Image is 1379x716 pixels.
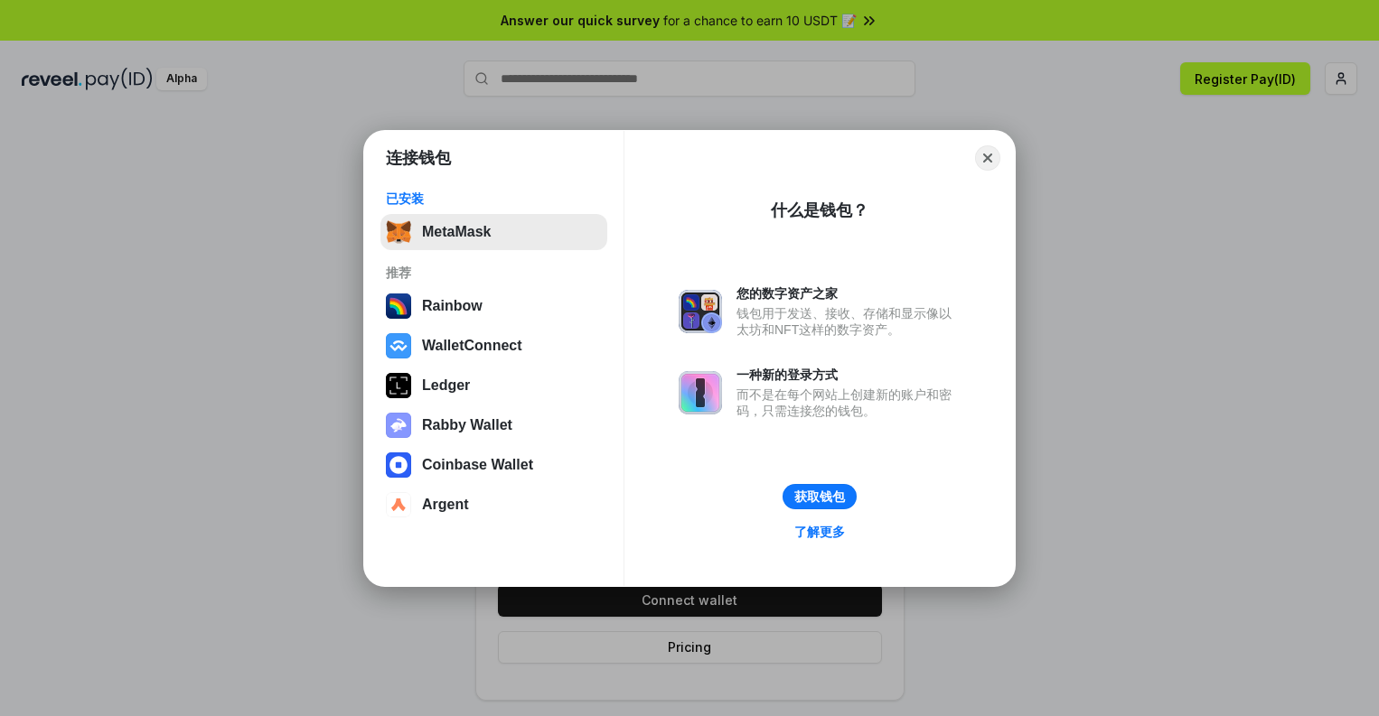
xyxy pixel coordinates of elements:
div: 钱包用于发送、接收、存储和显示像以太坊和NFT这样的数字资产。 [736,305,961,338]
div: 而不是在每个网站上创建新的账户和密码，只需连接您的钱包。 [736,386,961,419]
div: 了解更多 [794,524,845,540]
div: 已安装 [386,191,602,207]
button: Close [975,145,1000,171]
img: svg+xml,%3Csvg%20xmlns%3D%22http%3A%2F%2Fwww.w3.org%2F2000%2Fsvg%22%20width%3D%2228%22%20height%3... [386,373,411,398]
img: svg+xml,%3Csvg%20xmlns%3D%22http%3A%2F%2Fwww.w3.org%2F2000%2Fsvg%22%20fill%3D%22none%22%20viewBox... [386,413,411,438]
img: svg+xml,%3Csvg%20fill%3D%22none%22%20height%3D%2233%22%20viewBox%3D%220%200%2035%2033%22%20width%... [386,219,411,245]
img: svg+xml,%3Csvg%20width%3D%2228%22%20height%3D%2228%22%20viewBox%3D%220%200%2028%2028%22%20fill%3D... [386,452,411,478]
div: 您的数字资产之家 [736,285,961,302]
img: svg+xml,%3Csvg%20xmlns%3D%22http%3A%2F%2Fwww.w3.org%2F2000%2Fsvg%22%20fill%3D%22none%22%20viewBox... [679,290,722,333]
div: Ledger [422,377,470,394]
div: Argent [422,497,469,513]
div: 推荐 [386,265,602,281]
button: WalletConnect [380,328,607,364]
div: 获取钱包 [794,488,845,505]
button: Ledger [380,367,607,404]
button: Argent [380,487,607,523]
img: svg+xml,%3Csvg%20width%3D%2228%22%20height%3D%2228%22%20viewBox%3D%220%200%2028%2028%22%20fill%3D... [386,492,411,517]
div: Coinbase Wallet [422,457,533,473]
button: Rabby Wallet [380,407,607,443]
button: 获取钱包 [783,484,857,509]
img: svg+xml,%3Csvg%20xmlns%3D%22http%3A%2F%2Fwww.w3.org%2F2000%2Fsvg%22%20fill%3D%22none%22%20viewBox... [679,371,722,414]
div: Rabby Wallet [422,417,512,433]
div: WalletConnect [422,338,522,354]
button: Rainbow [380,288,607,324]
div: 一种新的登录方式 [736,367,961,383]
h1: 连接钱包 [386,147,451,169]
button: Coinbase Wallet [380,447,607,483]
img: svg+xml,%3Csvg%20width%3D%22120%22%20height%3D%22120%22%20viewBox%3D%220%200%20120%20120%22%20fil... [386,293,411,319]
img: svg+xml,%3Csvg%20width%3D%2228%22%20height%3D%2228%22%20viewBox%3D%220%200%2028%2028%22%20fill%3D... [386,333,411,358]
a: 了解更多 [783,520,856,544]
div: Rainbow [422,298,483,314]
div: MetaMask [422,224,491,240]
div: 什么是钱包？ [771,200,868,221]
button: MetaMask [380,214,607,250]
